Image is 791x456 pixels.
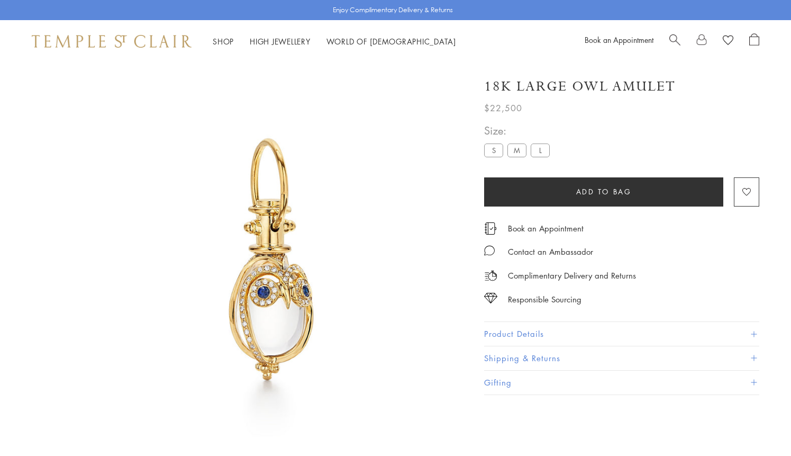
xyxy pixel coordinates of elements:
[576,186,632,198] span: Add to bag
[531,144,550,157] label: L
[507,144,526,157] label: M
[484,222,497,235] img: icon_appointment.svg
[669,33,680,49] a: Search
[326,36,456,47] a: World of [DEMOGRAPHIC_DATA]World of [DEMOGRAPHIC_DATA]
[484,371,759,395] button: Gifting
[484,144,503,157] label: S
[484,122,554,139] span: Size:
[213,35,456,48] nav: Main navigation
[484,245,495,256] img: MessageIcon-01_2.svg
[749,33,759,49] a: Open Shopping Bag
[484,293,497,303] img: icon_sourcing.svg
[484,346,759,370] button: Shipping & Returns
[213,36,234,47] a: ShopShop
[484,322,759,346] button: Product Details
[508,293,581,306] div: Responsible Sourcing
[484,177,723,207] button: Add to bag
[508,245,593,258] div: Contact an Ambassador
[484,101,522,115] span: $22,500
[508,269,636,282] p: Complimentary Delivery and Returns
[250,36,311,47] a: High JewelleryHigh Jewellery
[484,269,497,282] img: icon_delivery.svg
[32,35,192,48] img: Temple St. Clair
[484,77,676,96] h1: 18K Large Owl Amulet
[508,222,584,234] a: Book an Appointment
[585,34,653,45] a: Book an Appointment
[723,33,733,49] a: View Wishlist
[333,5,453,15] p: Enjoy Complimentary Delivery & Returns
